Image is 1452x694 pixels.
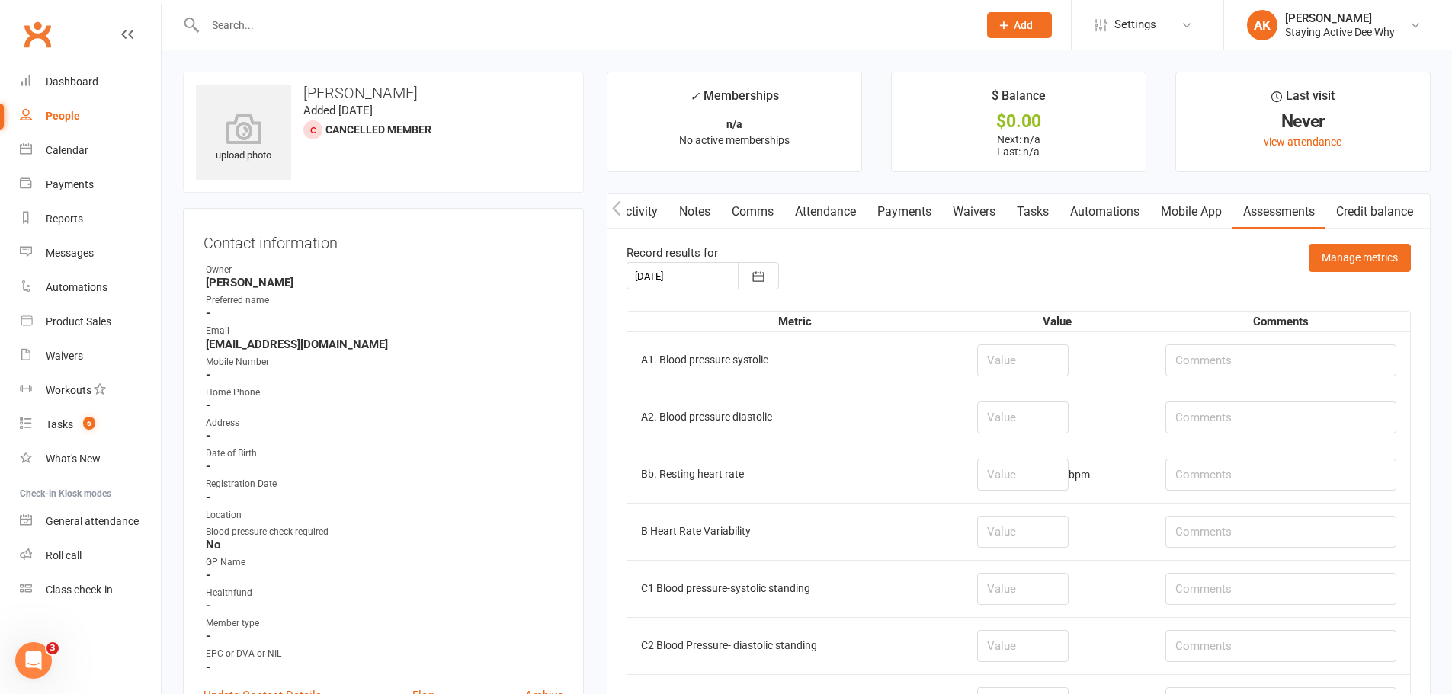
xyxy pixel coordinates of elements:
[15,642,52,679] iframe: Intercom live chat
[46,549,82,561] div: Roll call
[303,104,373,117] time: Added [DATE]
[206,538,563,552] strong: No
[1114,8,1156,42] span: Settings
[206,398,563,412] strong: -
[905,114,1132,130] div: $0.00
[627,617,963,674] td: C2 Blood Pressure- diastolic standing
[20,202,161,236] a: Reports
[206,647,563,661] div: EPC or DVA or NIL
[1271,86,1335,114] div: Last visit
[20,442,161,476] a: What's New
[1325,194,1424,229] a: Credit balance
[46,178,94,190] div: Payments
[20,236,161,270] a: Messages
[20,408,161,442] a: Tasks 6
[206,491,563,504] strong: -
[977,344,1069,376] input: Value
[46,642,59,654] span: 3
[1309,244,1411,271] button: Manage metrics
[206,446,563,461] div: Date of Birth
[196,114,291,164] div: upload photo
[46,281,107,293] div: Automations
[206,416,563,430] div: Address
[20,504,161,539] a: General attendance kiosk mode
[83,417,95,430] span: 6
[1247,10,1277,40] div: AK
[1014,19,1033,31] span: Add
[627,560,963,617] td: C1 Blood pressure-systolic standing
[1165,344,1396,376] input: Comments
[679,134,790,146] span: No active memberships
[206,477,563,491] div: Registration Date
[1006,194,1059,229] a: Tasks
[46,315,111,328] div: Product Sales
[206,263,563,277] div: Owner
[18,15,56,53] a: Clubworx
[46,213,83,225] div: Reports
[20,539,161,573] a: Roll call
[1165,401,1396,433] input: Comments
[1059,194,1150,229] a: Automations
[206,508,563,523] div: Location
[200,14,967,36] input: Search...
[627,312,963,331] th: Metric
[1165,630,1396,662] input: Comments
[963,446,1152,503] td: bpm
[206,355,563,369] div: Mobile Number
[46,247,94,259] div: Messages
[46,350,83,362] div: Waivers
[784,194,867,229] a: Attendance
[1165,573,1396,605] input: Comments
[206,337,563,351] strong: [EMAIL_ADDRESS][DOMAIN_NAME]
[206,459,563,473] strong: -
[46,144,88,156] div: Calendar
[867,194,942,229] a: Payments
[963,312,1152,331] th: Value
[204,229,563,251] h3: Contact information
[1285,25,1395,39] div: Staying Active Dee Why
[977,459,1069,491] input: Value
[627,389,963,446] td: A2. Blood pressure diastolic
[627,446,963,503] td: Bb. Resting heart rate
[1285,11,1395,25] div: [PERSON_NAME]
[206,276,563,289] strong: [PERSON_NAME]
[206,293,563,308] div: Preferred name
[206,599,563,612] strong: -
[690,89,700,104] i: ✓
[977,401,1069,433] input: Value
[196,85,571,101] h3: [PERSON_NAME]
[627,331,963,389] td: A1. Blood pressure systolic
[607,194,668,229] a: Activity
[20,339,161,373] a: Waivers
[992,86,1046,114] div: $ Balance
[20,99,161,133] a: People
[20,373,161,408] a: Workouts
[206,368,563,382] strong: -
[206,629,563,643] strong: -
[721,194,784,229] a: Comms
[325,123,431,136] span: Cancelled member
[46,584,113,596] div: Class check-in
[20,133,161,168] a: Calendar
[206,616,563,631] div: Member type
[977,573,1069,605] input: Value
[46,384,91,396] div: Workouts
[206,429,563,443] strong: -
[1165,459,1396,491] input: Comments
[726,118,742,130] strong: n/a
[1190,114,1416,130] div: Never
[46,515,139,527] div: General attendance
[206,306,563,320] strong: -
[46,453,101,465] div: What's New
[20,65,161,99] a: Dashboard
[46,418,73,430] div: Tasks
[1264,136,1341,148] a: view attendance
[1152,312,1410,331] th: Comments
[20,305,161,339] a: Product Sales
[206,586,563,600] div: Healthfund
[206,324,563,338] div: Email
[690,86,779,114] div: Memberships
[1165,516,1396,548] input: Comments
[905,133,1132,158] p: Next: n/a Last: n/a
[46,75,98,88] div: Dashboard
